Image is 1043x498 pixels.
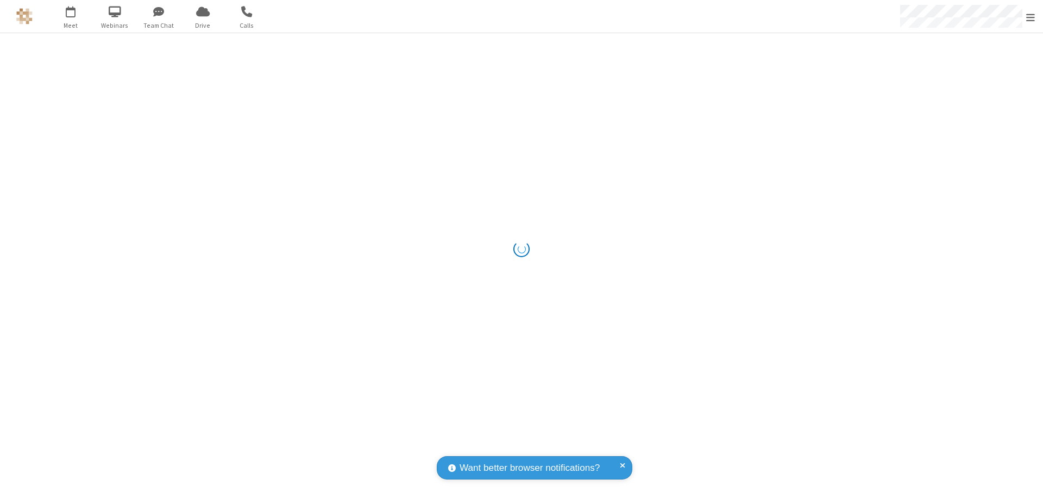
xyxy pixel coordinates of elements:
[460,461,600,475] span: Want better browser notifications?
[16,8,33,24] img: QA Selenium DO NOT DELETE OR CHANGE
[139,21,179,30] span: Team Chat
[51,21,91,30] span: Meet
[227,21,267,30] span: Calls
[183,21,223,30] span: Drive
[95,21,135,30] span: Webinars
